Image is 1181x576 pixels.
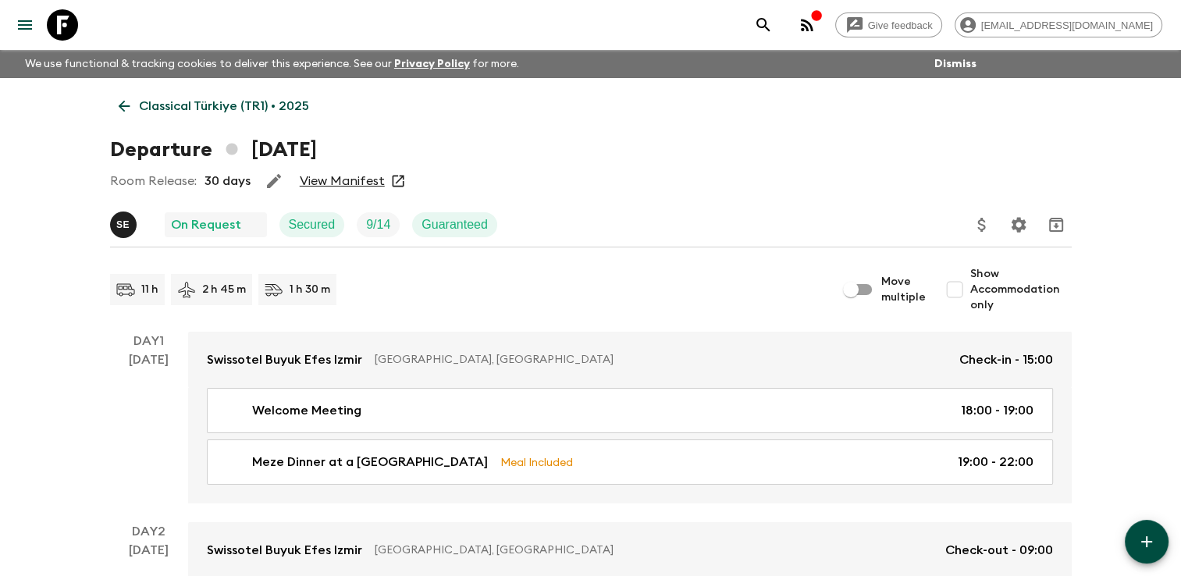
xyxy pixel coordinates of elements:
[959,350,1053,369] p: Check-in - 15:00
[110,172,197,190] p: Room Release:
[19,50,525,78] p: We use functional & tracking cookies to deliver this experience. See our for more.
[357,212,400,237] div: Trip Fill
[300,173,385,189] a: View Manifest
[110,332,188,350] p: Day 1
[252,401,361,420] p: Welcome Meeting
[207,541,362,560] p: Swissotel Buyuk Efes Izmir
[366,215,390,234] p: 9 / 14
[1040,209,1072,240] button: Archive (Completed, Cancelled or Unsynced Departures only)
[835,12,942,37] a: Give feedback
[139,97,309,116] p: Classical Türkiye (TR1) • 2025
[171,215,241,234] p: On Request
[394,59,470,69] a: Privacy Policy
[961,401,1033,420] p: 18:00 - 19:00
[955,12,1162,37] div: [EMAIL_ADDRESS][DOMAIN_NAME]
[748,9,779,41] button: search adventures
[1003,209,1034,240] button: Settings
[110,134,317,165] h1: Departure [DATE]
[290,282,330,297] p: 1 h 30 m
[881,274,927,305] span: Move multiple
[970,266,1072,313] span: Show Accommodation only
[945,541,1053,560] p: Check-out - 09:00
[110,212,140,238] button: SE
[129,350,169,503] div: [DATE]
[289,215,336,234] p: Secured
[279,212,345,237] div: Secured
[116,219,130,231] p: S E
[207,388,1053,433] a: Welcome Meeting18:00 - 19:00
[958,453,1033,471] p: 19:00 - 22:00
[205,172,251,190] p: 30 days
[9,9,41,41] button: menu
[110,522,188,541] p: Day 2
[207,350,362,369] p: Swissotel Buyuk Efes Izmir
[859,20,941,31] span: Give feedback
[500,453,573,471] p: Meal Included
[188,332,1072,388] a: Swissotel Buyuk Efes Izmir[GEOGRAPHIC_DATA], [GEOGRAPHIC_DATA]Check-in - 15:00
[422,215,488,234] p: Guaranteed
[110,216,140,229] span: Süleyman Erköse
[966,209,998,240] button: Update Price, Early Bird Discount and Costs
[141,282,158,297] p: 11 h
[110,91,318,122] a: Classical Türkiye (TR1) • 2025
[375,542,933,558] p: [GEOGRAPHIC_DATA], [GEOGRAPHIC_DATA]
[375,352,947,368] p: [GEOGRAPHIC_DATA], [GEOGRAPHIC_DATA]
[973,20,1161,31] span: [EMAIL_ADDRESS][DOMAIN_NAME]
[252,453,488,471] p: Meze Dinner at a [GEOGRAPHIC_DATA]
[930,53,980,75] button: Dismiss
[202,282,246,297] p: 2 h 45 m
[207,439,1053,485] a: Meze Dinner at a [GEOGRAPHIC_DATA]Meal Included19:00 - 22:00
